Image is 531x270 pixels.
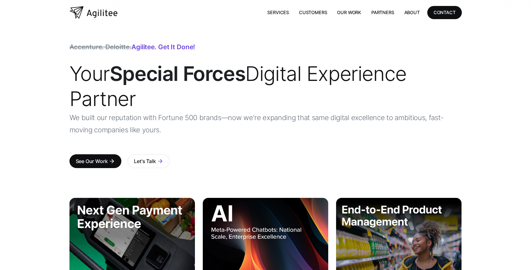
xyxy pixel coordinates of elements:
div: arrow_forward [157,158,163,164]
a: See Our Workarrow_forward [69,154,122,168]
span: Your Digital Experience Partner [69,61,407,111]
div: Agilitee. Get it done! [69,44,195,50]
strong: Special Forces [110,61,245,86]
a: Our Work [332,6,366,19]
a: Let's Talkarrow_forward [128,154,169,168]
a: Services [262,6,294,19]
div: Let's Talk [134,157,156,166]
div: CONTACT [434,8,456,16]
div: See Our Work [76,157,108,166]
a: Partners [366,6,399,19]
p: We built our reputation with Fortune 500 brands—now we're expanding that same digital excellence ... [69,111,462,136]
a: Customers [294,6,332,19]
a: About [399,6,425,19]
span: Accenture. Deloitte. [69,43,132,51]
a: home [69,6,118,19]
div: arrow_forward [109,158,115,164]
a: CONTACT [427,6,462,19]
